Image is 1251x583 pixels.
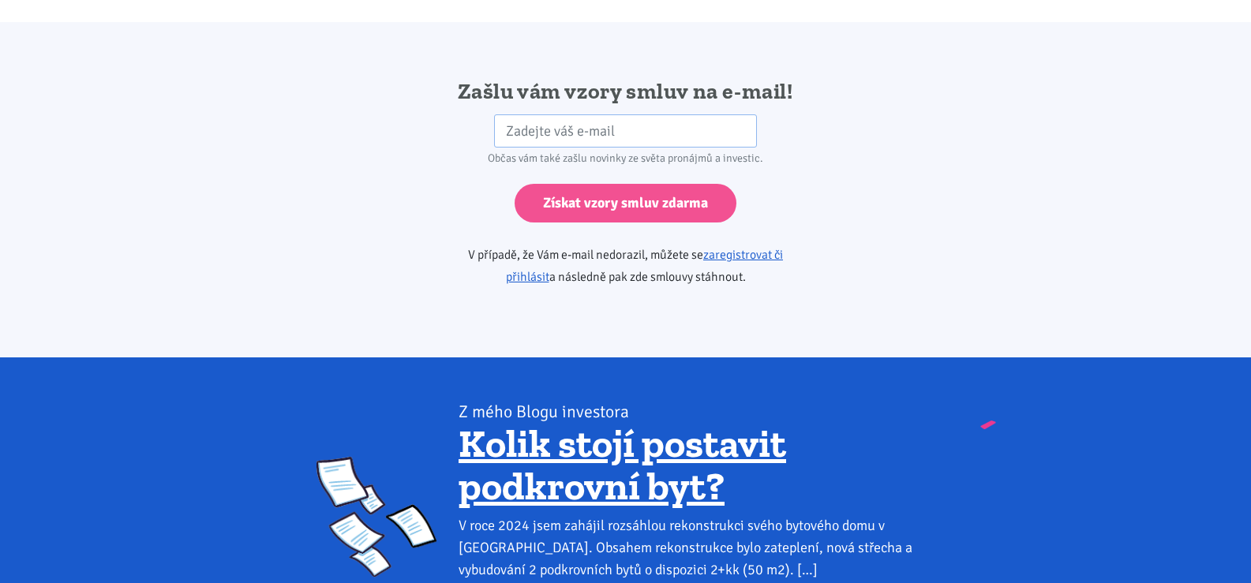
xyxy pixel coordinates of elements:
[423,77,828,106] h2: Zašlu vám vzory smluv na e-mail!
[494,114,757,148] input: Zadejte váš e-mail
[459,420,786,510] a: Kolik stojí postavit podkrovní byt?
[515,184,736,222] input: Získat vzory smluv zdarma
[423,148,828,170] div: Občas vám také zašlu novinky ze světa pronájmů a investic.
[459,401,935,423] div: Z mého Blogu investora
[423,244,828,288] p: V případě, že Vám e-mail nedorazil, můžete se a následně pak zde smlouvy stáhnout.
[459,514,935,581] div: V roce 2024 jsem zahájil rozsáhlou rekonstrukci svého bytového domu v [GEOGRAPHIC_DATA]. Obsahem ...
